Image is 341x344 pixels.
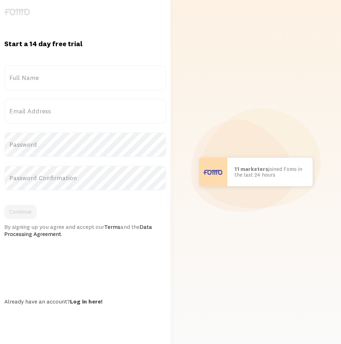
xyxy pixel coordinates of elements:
a: Log in here! [70,298,102,305]
p: joined Fomo in the last 24 hours [234,166,305,178]
h1: Start a 14 day free trial [4,39,166,48]
div: By signing up you agree and accept our and the . [4,223,166,237]
img: fomo-logo-gray-b99e0e8ada9f9040e2984d0d95b3b12da0074ffd48d1e5cb62ac37fc77b0b268.svg [4,9,30,15]
div: Already have an account? [4,298,166,305]
label: Full Name [4,65,166,90]
label: Password [4,132,166,157]
label: Password Confirmation [4,166,166,190]
img: User avatar [199,158,227,186]
a: Terms [104,223,120,230]
a: Data Processing Agreement [4,223,152,237]
b: 11 marketers [234,166,268,172]
label: Email Address [4,99,166,124]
